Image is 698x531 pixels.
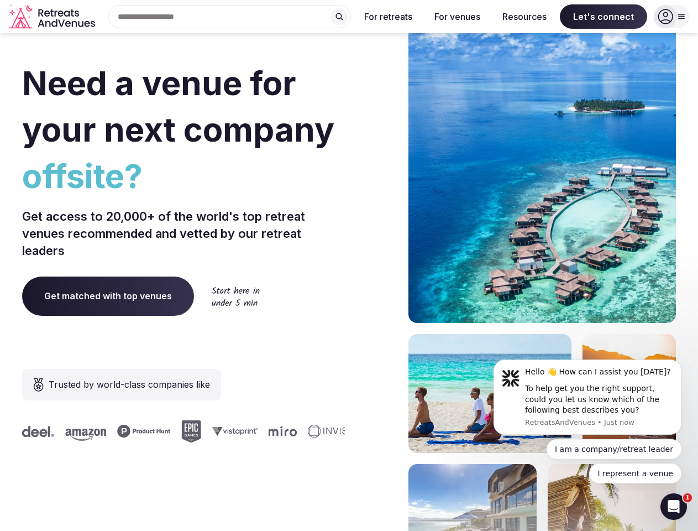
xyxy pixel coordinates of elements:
img: woman sitting in back of truck with camels [582,334,676,453]
a: Get matched with top venues [22,277,194,315]
button: For retreats [355,4,421,29]
iframe: Intercom live chat [660,493,687,520]
svg: Vistaprint company logo [211,426,256,436]
svg: Retreats and Venues company logo [9,4,97,29]
img: Start here in under 5 min [212,287,260,306]
a: Visit the homepage [9,4,97,29]
svg: Invisible company logo [307,425,368,438]
img: yoga on tropical beach [408,334,571,453]
span: 1 [683,493,692,502]
p: Get access to 20,000+ of the world's top retreat venues recommended and vetted by our retreat lea... [22,208,345,259]
iframe: Intercom notifications message [477,350,698,490]
span: Let's connect [560,4,647,29]
span: Need a venue for your next company [22,63,334,149]
svg: Epic Games company logo [180,420,200,442]
button: Resources [494,4,555,29]
svg: Deel company logo [21,426,53,437]
span: offsite? [22,153,345,199]
button: For venues [426,4,489,29]
span: Trusted by world-class companies like [49,378,210,391]
svg: Miro company logo [267,426,296,436]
